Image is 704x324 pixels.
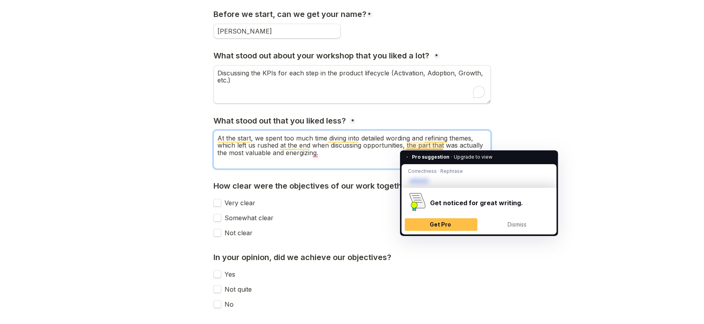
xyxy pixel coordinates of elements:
[214,24,340,38] input: Before we start, can we get your name?
[221,286,252,293] label: Not quite
[221,271,236,278] label: Yes
[214,51,432,61] h3: What stood out about your workshop that you liked a lot?
[214,116,348,126] h3: What stood out that you liked less?
[214,9,369,19] h3: Before we start, can we get your name?
[214,66,491,103] textarea: To enrich screen reader interactions, please activate Accessibility in Grammarly extension settings
[221,214,274,221] label: Somewhat clear
[214,131,491,169] textarea: To enrich screen reader interactions, please activate Accessibility in Grammarly extension settings
[221,301,234,308] label: No
[214,253,394,262] h3: In your opinion, did we achieve our objectives?
[221,229,253,236] label: Not clear
[221,199,256,206] label: Very clear
[214,181,416,191] h3: How clear were the objectives of our work together?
